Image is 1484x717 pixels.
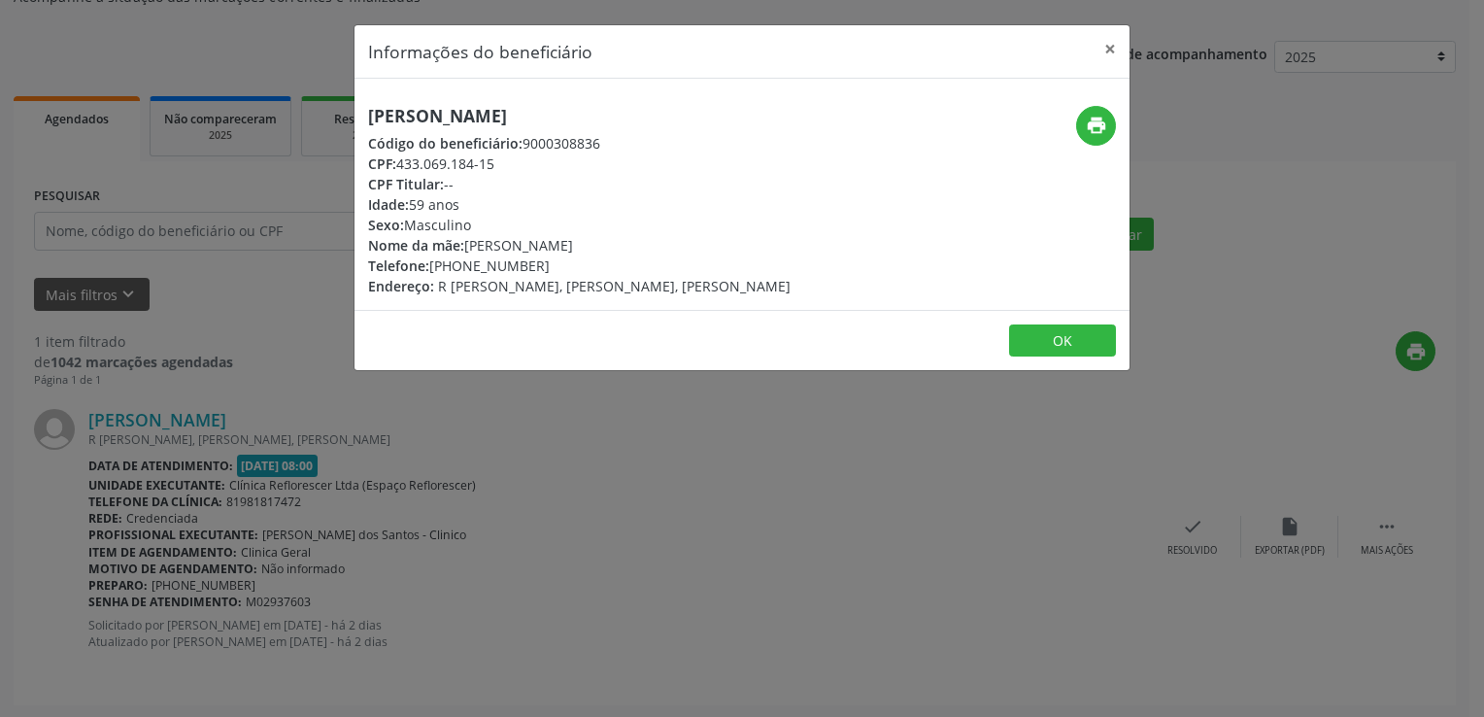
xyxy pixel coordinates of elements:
[368,175,444,193] span: CPF Titular:
[368,215,791,235] div: Masculino
[1086,115,1107,136] i: print
[368,154,396,173] span: CPF:
[368,39,592,64] h5: Informações do beneficiário
[368,256,791,276] div: [PHONE_NUMBER]
[1009,324,1116,358] button: OK
[368,256,429,275] span: Telefone:
[368,133,791,154] div: 9000308836
[1076,106,1116,146] button: print
[368,236,464,255] span: Nome da mãe:
[368,195,409,214] span: Idade:
[368,174,791,194] div: --
[368,277,434,295] span: Endereço:
[368,216,404,234] span: Sexo:
[1091,25,1130,73] button: Close
[438,277,791,295] span: R [PERSON_NAME], [PERSON_NAME], [PERSON_NAME]
[368,154,791,174] div: 433.069.184-15
[368,106,791,126] h5: [PERSON_NAME]
[368,194,791,215] div: 59 anos
[368,235,791,256] div: [PERSON_NAME]
[368,134,523,153] span: Código do beneficiário:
